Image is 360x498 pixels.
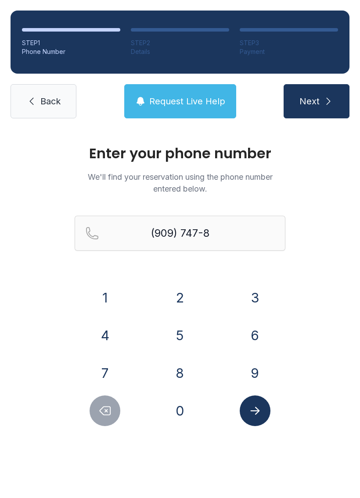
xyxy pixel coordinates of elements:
button: 3 [240,282,270,313]
h1: Enter your phone number [75,146,285,160]
div: Details [131,47,229,56]
div: Payment [240,47,338,56]
p: We'll find your reservation using the phone number entered below. [75,171,285,195]
button: 2 [165,282,195,313]
div: Phone Number [22,47,120,56]
span: Request Live Help [149,95,225,107]
button: 4 [90,320,120,351]
button: 0 [165,395,195,426]
span: Back [40,95,61,107]
button: 8 [165,358,195,388]
div: STEP 3 [240,39,338,47]
button: 7 [90,358,120,388]
button: 9 [240,358,270,388]
button: 5 [165,320,195,351]
span: Next [299,95,320,107]
button: Submit lookup form [240,395,270,426]
button: 1 [90,282,120,313]
button: Delete number [90,395,120,426]
div: STEP 2 [131,39,229,47]
button: 6 [240,320,270,351]
div: STEP 1 [22,39,120,47]
input: Reservation phone number [75,216,285,251]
